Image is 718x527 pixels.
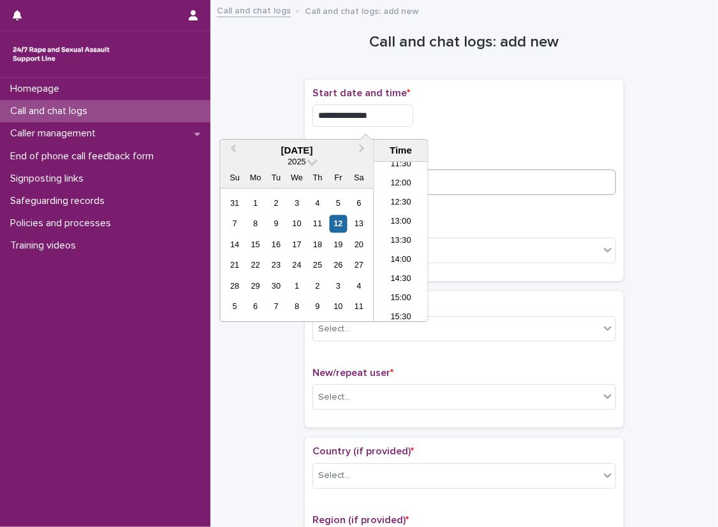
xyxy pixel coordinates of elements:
div: Choose Thursday, September 11th, 2025 [309,215,326,233]
li: 15:30 [374,308,429,328]
p: Safeguarding records [5,195,115,207]
span: 2025 [288,157,305,166]
div: Choose Thursday, September 18th, 2025 [309,236,326,253]
li: 15:00 [374,289,429,308]
div: Choose Saturday, September 6th, 2025 [350,194,367,212]
div: Choose Wednesday, September 17th, 2025 [288,236,305,253]
li: 11:30 [374,155,429,175]
p: Training videos [5,240,86,252]
li: 14:30 [374,270,429,289]
div: Choose Wednesday, September 3rd, 2025 [288,194,305,212]
div: Choose Saturday, October 4th, 2025 [350,277,367,294]
div: Choose Friday, September 5th, 2025 [330,194,347,212]
li: 12:30 [374,194,429,213]
div: Choose Wednesday, September 24th, 2025 [288,257,305,274]
span: Start date and time [312,88,410,98]
div: Choose Monday, September 1st, 2025 [247,194,264,212]
div: Fr [330,169,347,186]
div: Select... [318,391,350,404]
p: Policies and processes [5,217,121,229]
div: Choose Tuesday, September 23rd, 2025 [268,257,285,274]
div: Choose Sunday, September 7th, 2025 [226,215,244,233]
span: New/repeat user [312,368,393,378]
div: Choose Monday, September 29th, 2025 [247,277,264,294]
div: Choose Friday, September 26th, 2025 [330,257,347,274]
button: Previous Month [222,141,242,161]
div: Choose Monday, September 8th, 2025 [247,215,264,233]
div: Choose Sunday, September 14th, 2025 [226,236,244,253]
button: Next Month [353,141,374,161]
div: Choose Friday, October 3rd, 2025 [330,277,347,294]
div: Choose Tuesday, September 9th, 2025 [268,215,285,233]
div: Choose Saturday, September 13th, 2025 [350,215,367,233]
div: We [288,169,305,186]
div: Tu [268,169,285,186]
div: Choose Tuesday, September 30th, 2025 [268,277,285,294]
div: Choose Wednesday, October 1st, 2025 [288,277,305,294]
div: Choose Wednesday, October 8th, 2025 [288,298,305,315]
div: Choose Saturday, September 27th, 2025 [350,257,367,274]
div: Choose Sunday, October 5th, 2025 [226,298,244,315]
div: Choose Monday, September 22nd, 2025 [247,257,264,274]
div: Select... [318,469,350,482]
li: 13:30 [374,232,429,251]
p: Call and chat logs [5,105,98,117]
div: Select... [318,322,350,336]
h1: Call and chat logs: add new [305,33,624,52]
li: 13:00 [374,213,429,232]
div: Choose Tuesday, September 16th, 2025 [268,236,285,253]
div: Choose Tuesday, October 7th, 2025 [268,298,285,315]
div: Choose Friday, September 19th, 2025 [330,236,347,253]
div: Choose Monday, October 6th, 2025 [247,298,264,315]
li: 14:00 [374,251,429,270]
div: Choose Saturday, October 11th, 2025 [350,298,367,315]
div: Choose Thursday, October 2nd, 2025 [309,277,326,294]
div: Sa [350,169,367,186]
div: Choose Wednesday, September 10th, 2025 [288,215,305,233]
img: rhQMoQhaT3yELyF149Cw [10,41,112,67]
div: Choose Thursday, September 25th, 2025 [309,257,326,274]
div: Time [377,145,425,156]
div: Su [226,169,244,186]
a: Call and chat logs [217,3,291,17]
p: Signposting links [5,173,94,185]
div: Choose Friday, September 12th, 2025 [330,215,347,233]
div: [DATE] [221,145,374,156]
div: Choose Sunday, August 31st, 2025 [226,194,244,212]
div: Choose Friday, October 10th, 2025 [330,298,347,315]
p: Call and chat logs: add new [305,3,419,17]
p: End of phone call feedback form [5,150,164,162]
div: Th [309,169,326,186]
div: month 2025-09 [224,193,369,317]
div: Choose Sunday, September 21st, 2025 [226,257,244,274]
div: Choose Thursday, September 4th, 2025 [309,194,326,212]
div: Mo [247,169,264,186]
div: Choose Monday, September 15th, 2025 [247,236,264,253]
span: Region (if provided) [312,515,409,525]
div: Choose Saturday, September 20th, 2025 [350,236,367,253]
span: Country (if provided) [312,446,414,456]
p: Homepage [5,83,70,95]
p: Caller management [5,127,106,140]
li: 12:00 [374,175,429,194]
div: Choose Sunday, September 28th, 2025 [226,277,244,294]
div: Choose Thursday, October 9th, 2025 [309,298,326,315]
div: Choose Tuesday, September 2nd, 2025 [268,194,285,212]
